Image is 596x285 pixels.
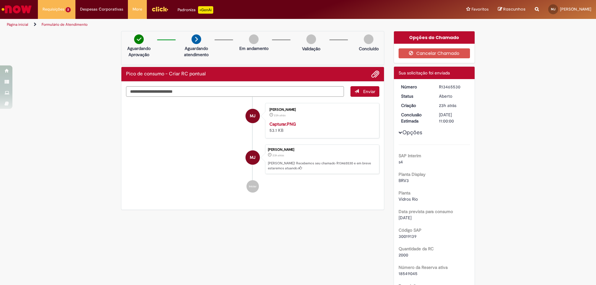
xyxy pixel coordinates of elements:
[151,4,168,14] img: click_logo_yellow_360x200.png
[364,34,373,44] img: img-circle-grey.png
[399,265,448,270] b: Número da Reserva ativa
[560,7,591,12] span: [PERSON_NAME]
[399,48,470,58] button: Cancelar Chamado
[498,7,526,12] a: Rascunhos
[439,93,468,99] div: Aberto
[269,108,373,112] div: [PERSON_NAME]
[399,215,412,220] span: [DATE]
[249,34,259,44] img: img-circle-grey.png
[302,46,320,52] p: Validação
[396,93,435,99] dt: Status
[246,109,260,123] div: Marcio Felix De Sousa Junior
[274,114,286,117] time: 31/08/2025 08:59:33
[126,145,379,174] li: Marcio Felix De Sousa Junior
[274,114,286,117] span: 23h atrás
[268,161,376,171] p: [PERSON_NAME]! Recebemos seu chamado R13465530 e em breve estaremos atuando.
[269,121,296,127] a: Capturar.PNG
[399,178,409,183] span: BRV3
[503,6,526,12] span: Rascunhos
[371,70,379,78] button: Adicionar anexos
[273,154,284,157] time: 31/08/2025 08:59:36
[250,109,255,123] span: MJ
[42,22,88,27] a: Formulário de Atendimento
[399,196,418,202] span: Vidros Rio
[399,252,408,258] span: 2000
[399,70,450,76] span: Sua solicitação foi enviada
[1,3,33,16] img: ServiceNow
[396,102,435,109] dt: Criação
[5,19,393,30] ul: Trilhas de página
[439,112,468,124] div: [DATE] 11:00:00
[439,103,456,108] time: 31/08/2025 08:59:36
[399,209,453,214] b: Data prevista para consumo
[133,6,142,12] span: More
[472,6,489,12] span: Favoritos
[126,97,379,199] ul: Histórico de tíquete
[396,112,435,124] dt: Conclusão Estimada
[399,234,417,239] span: 30019139
[399,171,426,177] b: Planta Display
[396,84,435,90] dt: Número
[306,34,316,44] img: img-circle-grey.png
[359,46,379,52] p: Concluído
[250,150,255,165] span: MJ
[65,7,71,12] span: 2
[350,86,379,97] button: Enviar
[363,89,375,94] span: Enviar
[273,154,284,157] span: 23h atrás
[399,271,418,276] span: 18549045
[126,86,344,97] textarea: Digite sua mensagem aqui...
[134,34,144,44] img: check-circle-green.png
[126,71,206,77] h2: Pico de consumo - Criar RC pontual Histórico de tíquete
[239,45,269,51] p: Em andamento
[246,150,260,165] div: Marcio Felix De Sousa Junior
[551,7,555,11] span: MJ
[269,121,373,133] div: 53.1 KB
[399,153,421,158] b: SAP Interim
[394,31,475,44] div: Opções do Chamado
[198,6,213,14] p: +GenAi
[268,148,376,152] div: [PERSON_NAME]
[80,6,123,12] span: Despesas Corporativas
[192,34,201,44] img: arrow-next.png
[43,6,64,12] span: Requisições
[178,6,213,14] div: Padroniza
[7,22,28,27] a: Página inicial
[439,84,468,90] div: R13465530
[124,45,154,58] p: Aguardando Aprovação
[439,102,468,109] div: 31/08/2025 08:59:36
[399,190,410,196] b: Planta
[399,227,422,233] b: Código SAP
[439,103,456,108] span: 23h atrás
[399,159,403,165] span: s4
[399,246,434,252] b: Quantidade da RC
[181,45,211,58] p: Aguardando atendimento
